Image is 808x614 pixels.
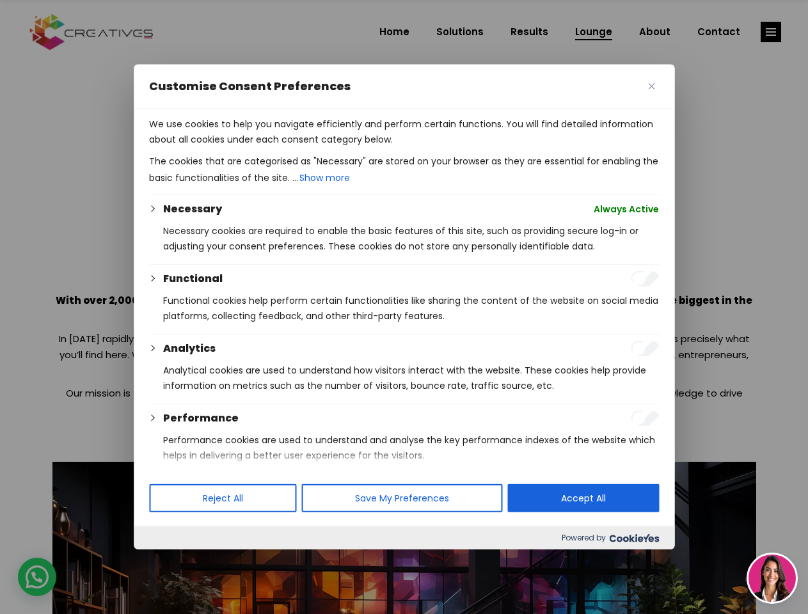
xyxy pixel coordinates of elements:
div: Customise Consent Preferences [134,65,674,549]
img: agent [749,555,796,602]
div: Powered by [134,526,674,549]
input: Enable Functional [631,271,659,287]
img: Cookieyes logo [609,534,659,542]
span: Customise Consent Preferences [149,79,351,94]
button: Necessary [163,201,222,217]
p: Necessary cookies are required to enable the basic features of this site, such as providing secur... [163,223,659,254]
button: Reject All [149,484,296,512]
span: Always Active [594,201,659,217]
p: Functional cookies help perform certain functionalities like sharing the content of the website o... [163,293,659,324]
p: Analytical cookies are used to understand how visitors interact with the website. These cookies h... [163,363,659,393]
input: Enable Analytics [631,341,659,356]
img: Close [648,83,654,90]
button: Performance [163,411,239,426]
button: Analytics [163,341,216,356]
p: We use cookies to help you navigate efficiently and perform certain functions. You will find deta... [149,116,659,147]
button: Accept All [507,484,659,512]
button: Functional [163,271,223,287]
input: Enable Performance [631,411,659,426]
p: Performance cookies are used to understand and analyse the key performance indexes of the website... [163,432,659,463]
button: Save My Preferences [301,484,502,512]
p: The cookies that are categorised as "Necessary" are stored on your browser as they are essential ... [149,153,659,187]
button: Close [644,79,659,94]
button: Show more [298,169,351,187]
